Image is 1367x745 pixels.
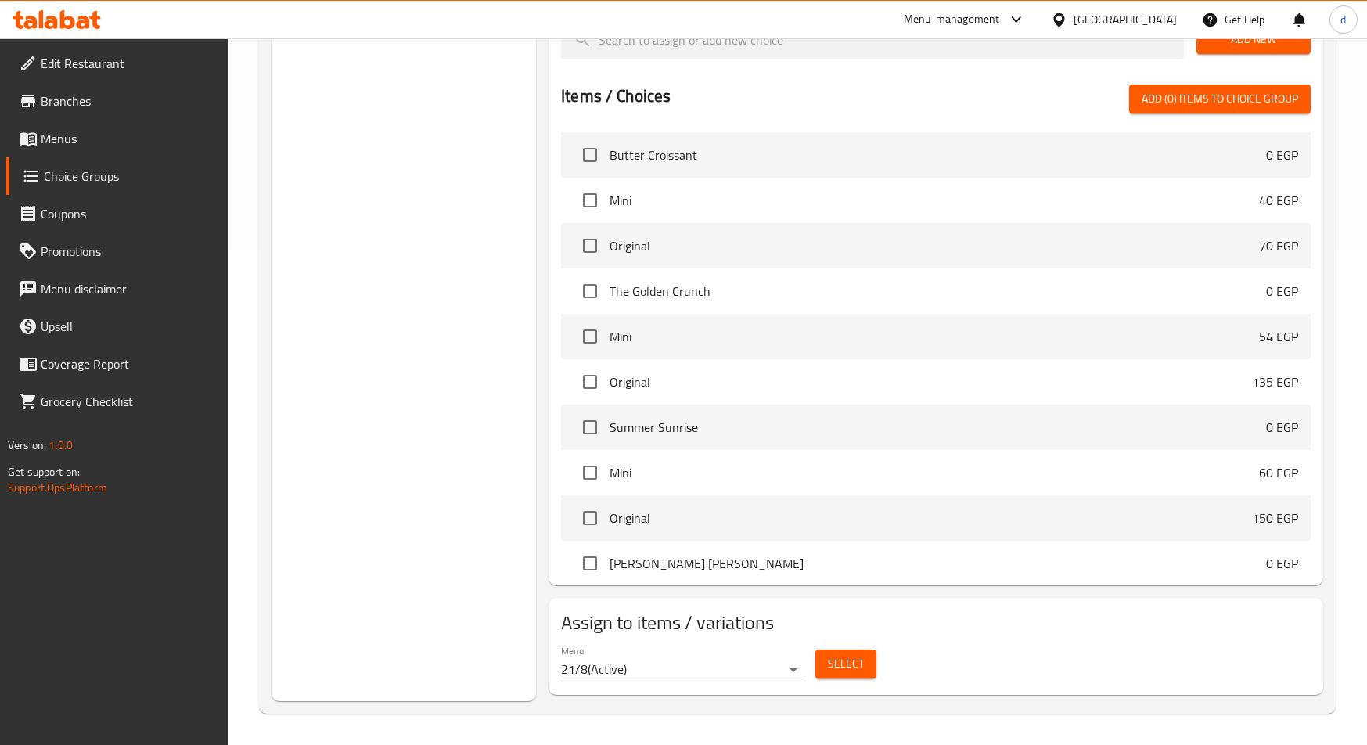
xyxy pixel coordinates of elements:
[610,236,1259,255] span: Original
[41,279,216,298] span: Menu disclaimer
[610,463,1259,482] span: Mini
[574,411,606,444] span: Select choice
[574,275,606,308] span: Select choice
[574,547,606,580] span: Select choice
[1209,30,1298,49] span: Add New
[828,654,864,674] span: Select
[561,610,1311,635] h2: Assign to items / variations
[1266,554,1298,573] p: 0 EGP
[49,435,73,455] span: 1.0.0
[574,229,606,262] span: Select choice
[1259,463,1298,482] p: 60 EGP
[1074,11,1177,28] div: [GEOGRAPHIC_DATA]
[41,355,216,373] span: Coverage Report
[1196,25,1311,54] button: Add New
[574,139,606,171] span: Select choice
[41,129,216,148] span: Menus
[610,327,1259,346] span: Mini
[1252,372,1298,391] p: 135 EGP
[1259,236,1298,255] p: 70 EGP
[8,477,107,498] a: Support.OpsPlatform
[1266,418,1298,437] p: 0 EGP
[6,232,228,270] a: Promotions
[6,120,228,157] a: Menus
[41,317,216,336] span: Upsell
[574,184,606,217] span: Select choice
[1142,89,1298,109] span: Add (0) items to choice group
[1259,191,1298,210] p: 40 EGP
[6,308,228,345] a: Upsell
[41,392,216,411] span: Grocery Checklist
[41,92,216,110] span: Branches
[6,383,228,420] a: Grocery Checklist
[610,146,1266,164] span: Butter Croissant
[1129,85,1311,113] button: Add (0) items to choice group
[610,509,1252,527] span: Original
[610,282,1266,301] span: The Golden Crunch
[6,82,228,120] a: Branches
[8,462,80,482] span: Get support on:
[574,365,606,398] span: Select choice
[41,204,216,223] span: Coupons
[41,54,216,73] span: Edit Restaurant
[904,10,1000,29] div: Menu-management
[6,270,228,308] a: Menu disclaimer
[44,167,216,185] span: Choice Groups
[1266,282,1298,301] p: 0 EGP
[1266,146,1298,164] p: 0 EGP
[6,157,228,195] a: Choice Groups
[574,456,606,489] span: Select choice
[1259,327,1298,346] p: 54 EGP
[6,345,228,383] a: Coverage Report
[1252,509,1298,527] p: 150 EGP
[610,372,1252,391] span: Original
[561,646,584,656] label: Menu
[6,195,228,232] a: Coupons
[8,435,46,455] span: Version:
[561,20,1184,59] input: search
[6,45,228,82] a: Edit Restaurant
[561,657,803,682] div: 21/8(Active)
[561,85,671,108] h2: Items / Choices
[574,502,606,534] span: Select choice
[610,554,1266,573] span: [PERSON_NAME] [PERSON_NAME]
[41,242,216,261] span: Promotions
[610,191,1259,210] span: Mini
[610,418,1266,437] span: Summer Sunrise
[1340,11,1346,28] span: d
[815,650,876,678] button: Select
[574,320,606,353] span: Select choice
